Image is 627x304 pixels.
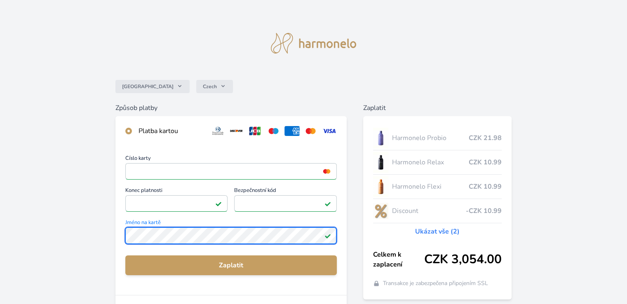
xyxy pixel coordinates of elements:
[469,157,502,167] span: CZK 10.99
[266,126,281,136] img: maestro.svg
[466,206,502,216] span: -CZK 10.99
[324,232,331,239] img: Platné pole
[373,250,424,269] span: Celkem k zaplacení
[229,126,244,136] img: discover.svg
[271,33,357,54] img: logo.svg
[115,80,190,93] button: [GEOGRAPHIC_DATA]
[234,188,336,195] span: Bezpečnostní kód
[392,182,468,192] span: Harmonelo Flexi
[196,80,233,93] button: Czech
[122,83,174,90] span: [GEOGRAPHIC_DATA]
[392,206,465,216] span: Discount
[203,83,217,90] span: Czech
[469,182,502,192] span: CZK 10.99
[373,128,389,148] img: CLEAN_PROBIO_se_stinem_x-lo.jpg
[373,201,389,221] img: discount-lo.png
[139,126,204,136] div: Platba kartou
[238,198,333,209] iframe: Iframe pro bezpečnostní kód
[373,176,389,197] img: CLEAN_FLEXI_se_stinem_x-hi_(1)-lo.jpg
[210,126,225,136] img: diners.svg
[284,126,300,136] img: amex.svg
[324,200,331,207] img: Platné pole
[321,168,332,175] img: mc
[363,103,512,113] h6: Zaplatit
[215,200,222,207] img: Platné pole
[125,255,336,275] button: Zaplatit
[125,220,336,227] span: Jméno na kartě
[115,103,346,113] h6: Způsob platby
[125,188,228,195] span: Konec platnosti
[415,227,460,236] a: Ukázat vše (2)
[373,152,389,173] img: CLEAN_RELAX_se_stinem_x-lo.jpg
[322,126,337,136] img: visa.svg
[392,133,468,143] span: Harmonelo Probio
[392,157,468,167] span: Harmonelo Relax
[424,252,502,267] span: CZK 3,054.00
[132,260,330,270] span: Zaplatit
[303,126,318,136] img: mc.svg
[383,279,488,288] span: Transakce je zabezpečena připojením SSL
[469,133,502,143] span: CZK 21.98
[129,166,333,177] iframe: Iframe pro číslo karty
[125,156,336,163] span: Číslo karty
[125,227,336,244] input: Jméno na kartěPlatné pole
[129,198,224,209] iframe: Iframe pro datum vypršení platnosti
[247,126,263,136] img: jcb.svg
